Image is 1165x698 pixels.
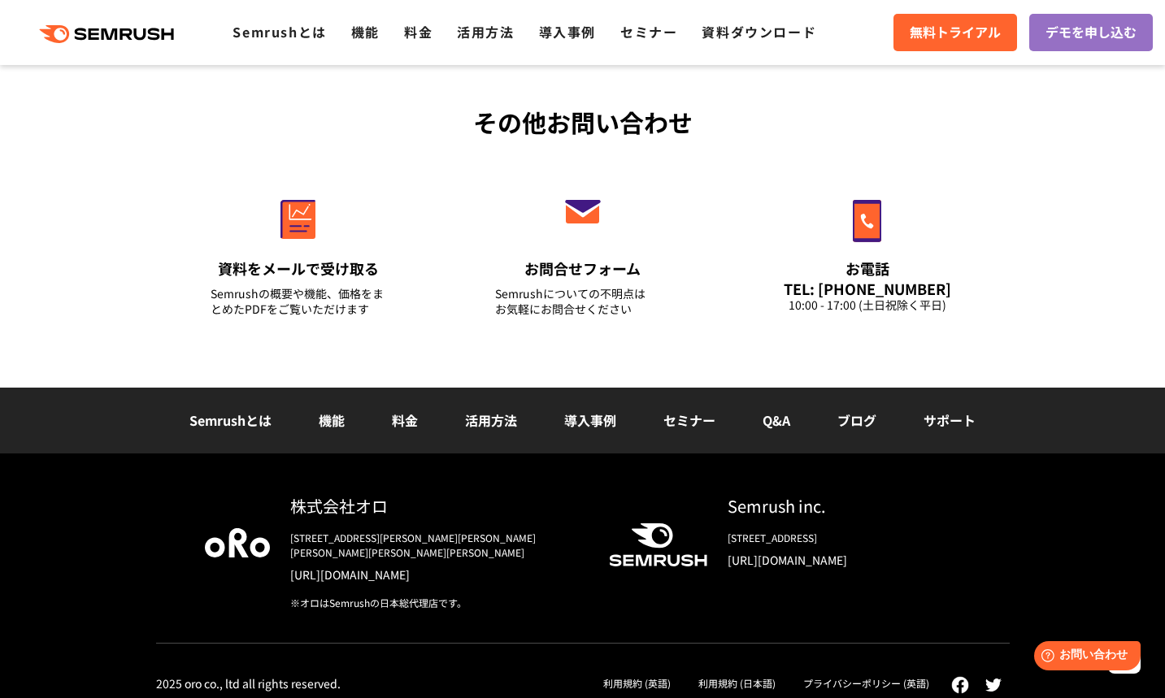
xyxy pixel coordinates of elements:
[603,676,671,690] a: 利用規約 (英語)
[205,528,270,557] img: oro company
[663,410,715,430] a: セミナー
[1045,22,1137,43] span: デモを申し込む
[290,531,583,560] div: [STREET_ADDRESS][PERSON_NAME][PERSON_NAME][PERSON_NAME][PERSON_NAME][PERSON_NAME]
[763,410,790,430] a: Q&A
[698,676,776,690] a: 利用規約 (日本語)
[457,22,514,41] a: 活用方法
[803,676,929,690] a: プライバシーポリシー (英語)
[351,22,380,41] a: 機能
[176,165,420,337] a: 資料をメールで受け取る Semrushの概要や機能、価格をまとめたPDFをご覧いただけます
[620,22,677,41] a: セミナー
[290,566,583,583] a: [URL][DOMAIN_NAME]
[924,410,976,430] a: サポート
[495,286,671,317] div: Semrushについての不明点は お気軽にお問合せください
[564,410,616,430] a: 導入事例
[156,104,1010,141] div: その他お問い合わせ
[392,410,418,430] a: 料金
[780,297,955,313] div: 10:00 - 17:00 (土日祝除く平日)
[290,494,583,518] div: 株式会社オロ
[728,552,961,568] a: [URL][DOMAIN_NAME]
[319,410,345,430] a: 機能
[211,258,386,279] div: 資料をメールで受け取る
[893,14,1017,51] a: 無料トライアル
[702,22,816,41] a: 資料ダウンロード
[539,22,596,41] a: 導入事例
[233,22,326,41] a: Semrushとは
[728,494,961,518] div: Semrush inc.
[465,410,517,430] a: 活用方法
[910,22,1001,43] span: 無料トライアル
[211,286,386,317] div: Semrushの概要や機能、価格をまとめたPDFをご覧いただけます
[1020,635,1147,680] iframe: Help widget launcher
[404,22,433,41] a: 料金
[461,165,705,337] a: お問合せフォーム Semrushについての不明点はお気軽にお問合せください
[290,596,583,610] div: ※オロはSemrushの日本総代理店です。
[985,678,1002,691] img: twitter
[780,280,955,297] div: TEL: [PHONE_NUMBER]
[837,410,876,430] a: ブログ
[951,676,969,694] img: facebook
[728,531,961,545] div: [STREET_ADDRESS]
[1029,14,1153,51] a: デモを申し込む
[156,676,341,691] div: 2025 oro co., ltd all rights reserved.
[780,258,955,279] div: お電話
[495,258,671,279] div: お問合せフォーム
[189,410,272,430] a: Semrushとは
